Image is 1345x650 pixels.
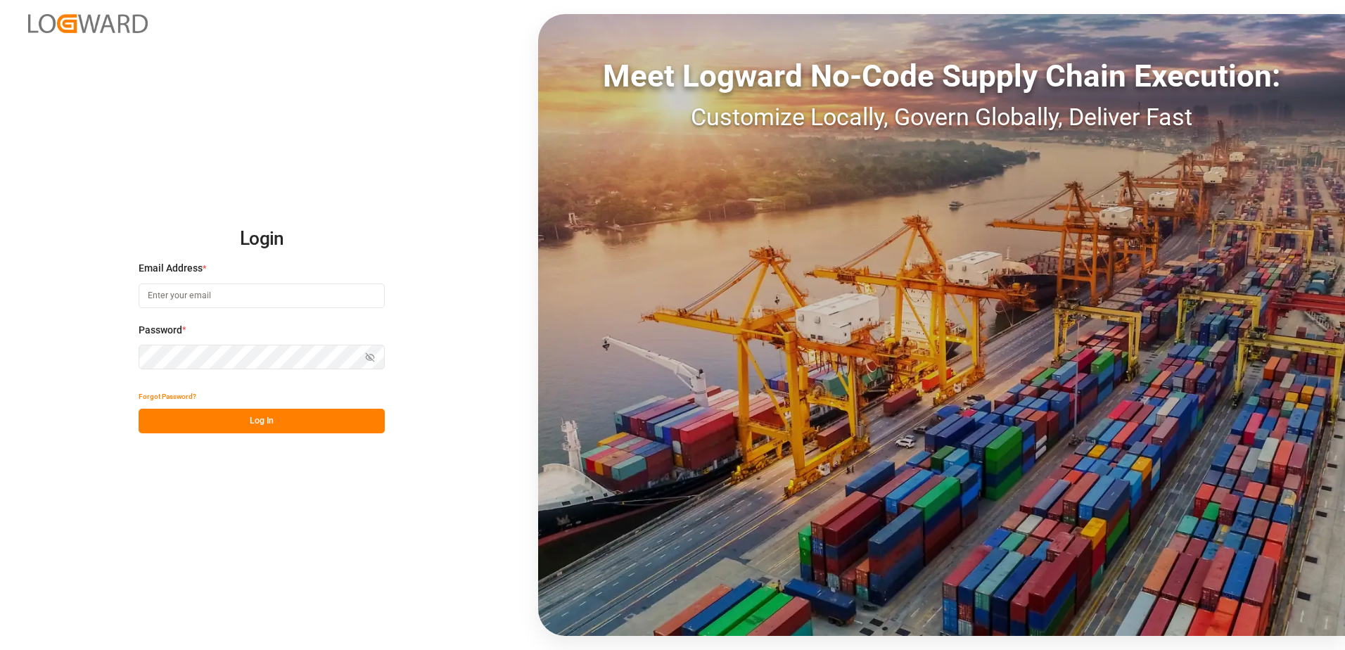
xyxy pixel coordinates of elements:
[139,384,196,409] button: Forgot Password?
[139,217,385,262] h2: Login
[538,99,1345,135] div: Customize Locally, Govern Globally, Deliver Fast
[139,283,385,308] input: Enter your email
[28,14,148,33] img: Logward_new_orange.png
[139,261,203,276] span: Email Address
[139,409,385,433] button: Log In
[538,53,1345,99] div: Meet Logward No-Code Supply Chain Execution:
[139,323,182,338] span: Password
